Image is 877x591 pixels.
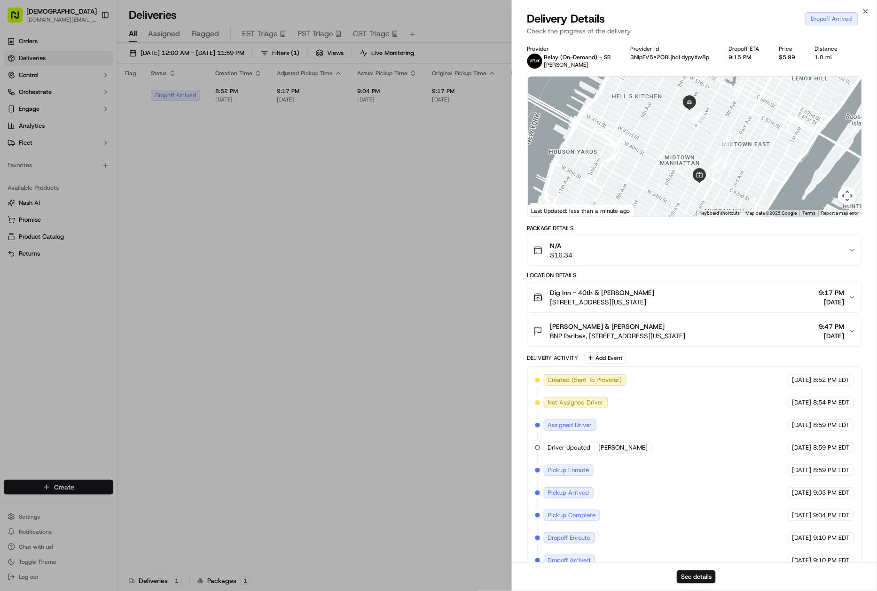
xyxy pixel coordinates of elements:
[745,210,797,216] span: Map data ©2025 Google
[548,556,591,565] span: Dropoff Arrived
[548,511,596,520] span: Pickup Complete
[527,225,862,232] div: Package Details
[527,54,542,69] img: relay_logo_black.png
[584,352,626,364] button: Add Event
[550,297,655,307] span: [STREET_ADDRESS][US_STATE]
[792,421,812,429] span: [DATE]
[24,61,169,71] input: Got a question? Start typing here...
[814,556,850,565] span: 9:10 PM EDT
[79,138,87,145] div: 💻
[792,466,812,474] span: [DATE]
[792,376,812,384] span: [DATE]
[550,322,665,331] span: [PERSON_NAME] & [PERSON_NAME]
[89,137,151,146] span: API Documentation
[814,511,850,520] span: 9:04 PM EDT
[550,288,655,297] span: Dig Inn - 40th & [PERSON_NAME]
[819,288,845,297] span: 9:17 PM
[6,133,76,150] a: 📗Knowledge Base
[699,210,740,217] button: Keyboard shortcuts
[838,187,857,205] button: Map camera controls
[698,172,710,184] div: 4
[815,54,843,61] div: 1.0 mi
[630,54,709,61] button: 3NlpFV5X2O8LjhcLdypyXw8p
[530,204,561,217] a: Open this area in Google Maps (opens a new window)
[716,161,728,173] div: 1
[802,210,815,216] a: Terms (opens in new tab)
[548,489,589,497] span: Pickup Arrived
[548,398,604,407] span: Not Assigned Driver
[527,354,579,362] div: Delivery Activity
[792,398,812,407] span: [DATE]
[9,90,26,107] img: 1736555255976-a54dd68f-1ca7-489b-9aae-adbdc363a1c4
[9,138,17,145] div: 📗
[528,235,862,265] button: N/A$16.34
[527,11,605,26] span: Delivery Details
[779,45,800,53] div: Price
[819,331,845,341] span: [DATE]
[544,54,611,61] p: Relay (On-Demand) - SB
[630,45,714,53] div: Provider Id
[548,534,591,542] span: Dropoff Enroute
[814,376,850,384] span: 8:52 PM EDT
[779,54,800,61] div: $5.99
[32,100,119,107] div: We're available if you need us!
[687,170,699,182] div: 3
[527,45,616,53] div: Provider
[815,45,843,53] div: Distance
[19,137,72,146] span: Knowledge Base
[792,443,812,452] span: [DATE]
[792,556,812,565] span: [DATE]
[711,157,723,169] div: 2
[677,570,716,583] button: See details
[528,282,862,312] button: Dig Inn - 40th & [PERSON_NAME][STREET_ADDRESS][US_STATE]9:17 PM[DATE]
[792,534,812,542] span: [DATE]
[548,443,591,452] span: Driver Updated
[76,133,155,150] a: 💻API Documentation
[814,443,850,452] span: 8:59 PM EDT
[9,10,28,29] img: Nash
[819,322,845,331] span: 9:47 PM
[550,241,573,250] span: N/A
[721,133,733,146] div: 5
[819,297,845,307] span: [DATE]
[691,110,704,123] div: 6
[9,38,171,53] p: Welcome 👋
[821,210,859,216] a: Report a map error
[599,443,648,452] span: [PERSON_NAME]
[528,316,862,346] button: [PERSON_NAME] & [PERSON_NAME]BNP Paribas, [STREET_ADDRESS][US_STATE]9:47 PM[DATE]
[814,466,850,474] span: 8:59 PM EDT
[729,54,764,61] div: 9:15 PM
[792,511,812,520] span: [DATE]
[66,159,114,167] a: Powered byPylon
[814,421,850,429] span: 8:59 PM EDT
[544,61,589,69] span: [PERSON_NAME]
[814,489,850,497] span: 9:03 PM EDT
[528,205,634,217] div: Last Updated: less than a minute ago
[792,489,812,497] span: [DATE]
[548,421,592,429] span: Assigned Driver
[32,90,154,100] div: Start new chat
[527,272,862,279] div: Location Details
[814,398,850,407] span: 8:54 PM EDT
[814,534,850,542] span: 9:10 PM EDT
[548,376,622,384] span: Created (Sent To Provider)
[548,466,589,474] span: Pickup Enroute
[527,26,862,36] p: Check the progress of the delivery
[94,160,114,167] span: Pylon
[530,204,561,217] img: Google
[550,250,573,260] span: $16.34
[729,45,764,53] div: Dropoff ETA
[160,93,171,104] button: Start new chat
[550,331,686,341] span: BNP Paribas, [STREET_ADDRESS][US_STATE]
